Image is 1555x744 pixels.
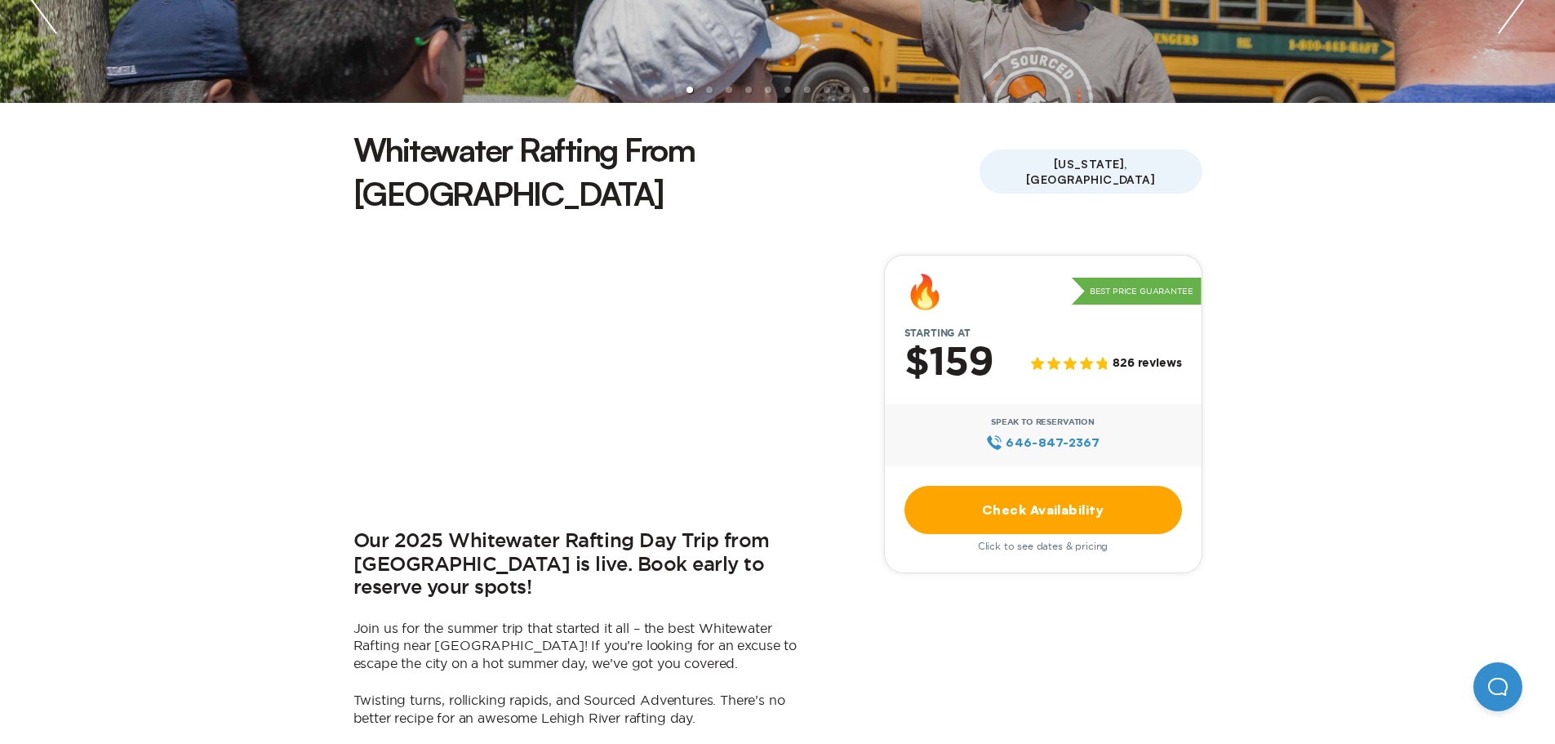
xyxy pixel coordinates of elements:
[991,417,1095,427] span: Speak to Reservation
[1473,662,1522,711] iframe: Help Scout Beacon - Open
[353,530,811,600] h2: Our 2025 Whitewater Rafting Day Trip from [GEOGRAPHIC_DATA] is live. Book early to reserve your s...
[980,149,1202,194] span: [US_STATE], [GEOGRAPHIC_DATA]
[765,87,771,93] li: slide item 5
[353,692,811,727] p: Twisting turns, rollicking rapids, and Sourced Adventures. There’s no better recipe for an awesom...
[706,87,713,93] li: slide item 2
[986,434,1100,452] a: 646‍-847‍-2367
[353,127,980,216] h1: Whitewater Rafting From [GEOGRAPHIC_DATA]
[784,87,791,93] li: slide item 6
[686,87,693,93] li: slide item 1
[804,87,811,93] li: slide item 7
[904,275,945,308] div: 🔥
[863,87,869,93] li: slide item 10
[978,541,1108,552] span: Click to see dates & pricing
[726,87,732,93] li: slide item 3
[843,87,850,93] li: slide item 9
[904,342,993,385] h2: $159
[1006,434,1100,452] span: 646‍-847‍-2367
[824,87,830,93] li: slide item 8
[885,327,990,339] span: Starting at
[353,620,811,673] p: Join us for the summer trip that started it all – the best Whitewater Rafting near [GEOGRAPHIC_DA...
[904,486,1182,534] a: Check Availability
[1072,278,1202,305] p: Best Price Guarantee
[1113,357,1181,371] span: 826 reviews
[745,87,752,93] li: slide item 4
